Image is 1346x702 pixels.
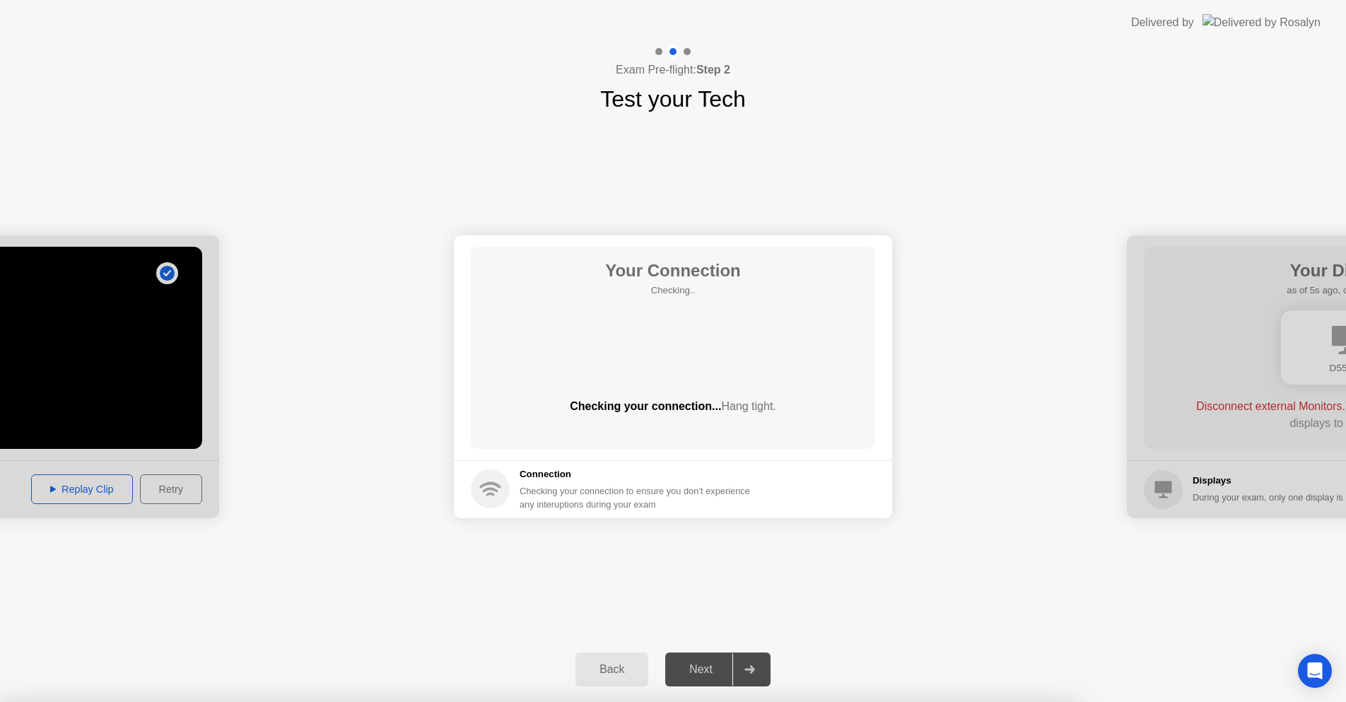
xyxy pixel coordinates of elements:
img: Delivered by Rosalyn [1202,14,1321,30]
div: Back [580,663,644,676]
span: Hang tight. [721,400,776,412]
h1: Test your Tech [600,82,746,116]
div: Checking your connection to ensure you don’t experience any interuptions during your exam [520,484,759,511]
h5: Checking.. [605,283,741,298]
div: Delivered by [1131,14,1194,31]
div: Checking your connection... [471,398,875,415]
b: Step 2 [696,64,730,76]
h1: Your Connection [605,258,741,283]
div: Next [669,663,732,676]
h4: Exam Pre-flight: [616,62,730,78]
h5: Connection [520,467,759,481]
div: Open Intercom Messenger [1298,654,1332,688]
